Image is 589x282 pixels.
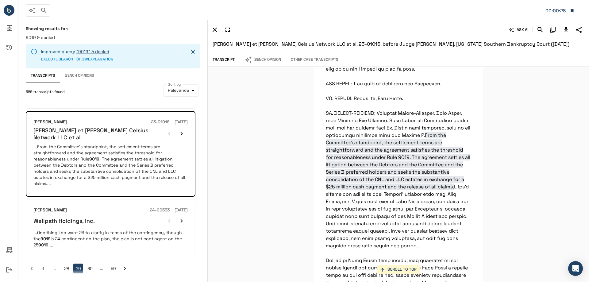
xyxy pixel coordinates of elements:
h6: 24-90533 [150,207,170,214]
p: ...From the Committee's standpoint, the settlement terms are straightforward and the agreement sa... [33,144,188,187]
a: "9019" & denied [76,49,109,54]
button: SCROLL TO TOP [377,265,420,274]
div: Relevance [164,84,199,97]
nav: pagination navigation [26,264,195,273]
em: 9019 [89,156,99,162]
em: 9019 [38,242,48,248]
button: Transcript [208,53,240,66]
h6: [PERSON_NAME] [33,119,67,126]
button: Transcripts [26,68,60,83]
button: Search [535,25,545,35]
button: Go to page 28 [62,264,71,273]
h6: [PERSON_NAME] et [PERSON_NAME] Celsius Network LLC et al [33,127,163,141]
div: … [97,265,106,272]
h6: [DATE] [175,119,188,126]
span: [PERSON_NAME] et [PERSON_NAME] Celsius Network LLC et al, 23-01016, before Judge [PERSON_NAME], [... [213,41,569,47]
button: Bench Opinions [60,68,99,83]
h6: Showing results for: [26,26,200,31]
button: Other Case Transcripts [286,53,343,66]
button: Go to previous page [27,264,37,273]
button: Go to page 59 [108,264,118,273]
button: page 29 [73,264,83,273]
span: 586 transcripts found [26,89,65,95]
button: Go to page 30 [85,264,95,273]
button: SHOWEXPLANATION [76,55,114,64]
div: Open Intercom Messenger [568,261,583,276]
h6: 23-01016 [151,119,170,126]
p: Improved query: [41,48,114,55]
p: 9019 & denied [26,34,200,41]
button: Download Transcript [561,25,571,35]
h6: Wellpath Holdings, Inc. [33,217,95,224]
button: ASK AI [508,25,530,35]
div: Matter: 041634.0001 [545,7,567,15]
button: Go to page 1 [38,264,48,273]
button: Share Transcript [574,25,584,35]
button: EXECUTE SEARCH [41,55,73,64]
label: Sort by [168,82,181,87]
div: … [50,265,60,272]
button: Copy Citation [548,25,558,35]
button: Close [188,47,198,56]
button: Go to next page [120,264,130,273]
h6: [DATE] [175,207,188,214]
h6: [PERSON_NAME] [33,207,67,214]
button: Bench Opinion [240,53,286,66]
button: Matter: 041634.0001 [542,4,577,17]
p: ...One thing I do want 23 to clarify in terms of the contingency, though the is 24 contingent on ... [33,230,188,248]
em: 9019 [40,236,51,241]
